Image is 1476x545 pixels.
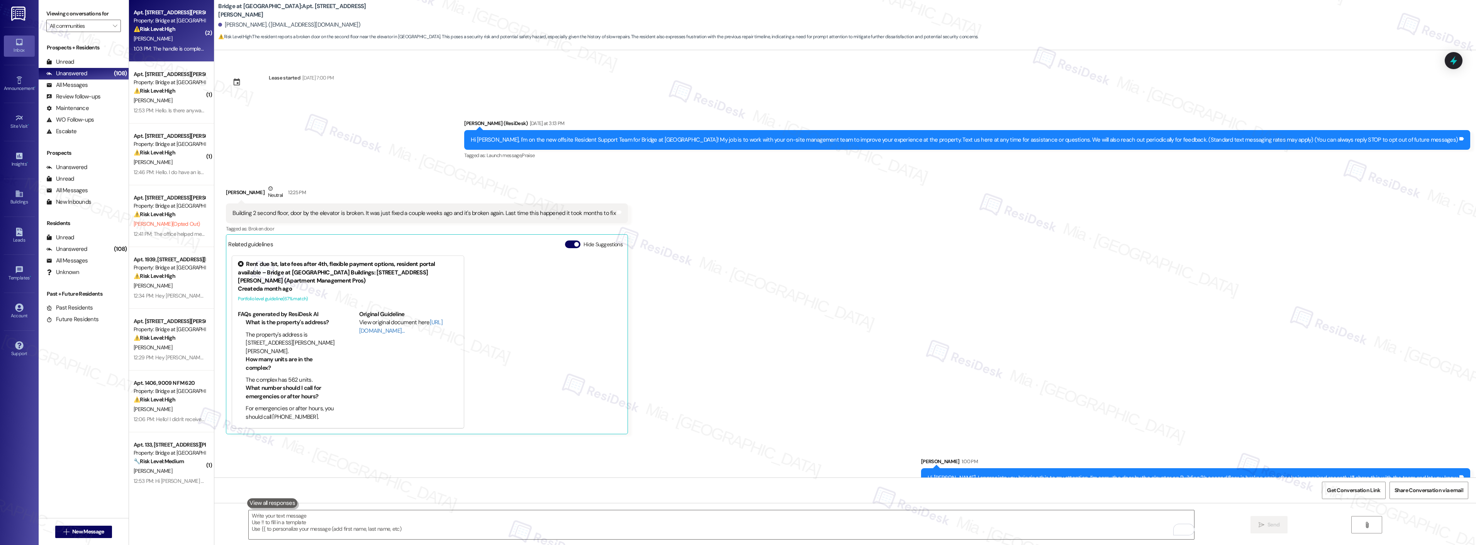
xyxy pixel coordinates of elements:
b: Bridge at [GEOGRAPHIC_DATA]: Apt. [STREET_ADDRESS][PERSON_NAME] [218,2,373,19]
div: [DATE] at 3:13 PM [528,119,565,127]
a: Templates • [4,263,35,284]
span: [PERSON_NAME] (Opted Out) [134,220,200,227]
span: Send [1267,521,1279,529]
img: ResiDesk Logo [11,7,27,21]
div: Property: Bridge at [GEOGRAPHIC_DATA] [134,17,205,25]
div: [PERSON_NAME] [921,457,1470,468]
span: [PERSON_NAME] [134,282,172,289]
div: Property: Bridge at [GEOGRAPHIC_DATA][PERSON_NAME] [134,325,205,333]
div: 1:00 PM [960,457,978,465]
i:  [63,529,69,535]
div: Tagged as: [464,150,1470,161]
i:  [113,23,117,29]
div: Created a month ago [238,285,458,293]
strong: 🔧 Risk Level: Medium [134,458,184,465]
div: All Messages [46,81,88,89]
strong: ⚠️ Risk Level: High [134,211,175,218]
div: Portfolio level guideline ( 67 % match) [238,295,458,303]
div: Unread [46,58,74,66]
div: Unanswered [46,69,87,78]
div: Apt. [STREET_ADDRESS][PERSON_NAME] [134,194,205,202]
a: [URL][DOMAIN_NAME]… [359,318,443,334]
div: Apt. 133, [STREET_ADDRESS][PERSON_NAME] [134,441,205,449]
a: Site Visit • [4,112,35,132]
div: Maintenance [46,104,89,112]
span: [PERSON_NAME] [134,344,172,351]
strong: ⚠️ Risk Level: High [134,272,175,279]
div: Past + Future Residents [39,290,129,298]
div: Building 2 second floor, door by the elevator is broken. It was just fixed a couple weeks ago and... [232,209,616,217]
span: : The resident reports a broken door on the second floor near the elevator in [GEOGRAPHIC_DATA]. ... [218,33,978,41]
span: New Message [72,528,104,536]
div: 12:41 PM: The office helped me last week to get my packages but they are only available to pick t... [134,230,543,237]
a: Buildings [4,187,35,208]
div: Unread [46,234,74,242]
b: Original Guideline [359,310,405,318]
span: Share Conversation via email [1395,486,1463,494]
div: Hi [PERSON_NAME], I'm on the new offsite Resident Support Team for Bridge at [GEOGRAPHIC_DATA]! M... [471,136,1458,144]
div: Escalate [46,127,76,135]
strong: ⚠️ Risk Level: High [134,149,175,156]
div: Prospects [39,149,129,157]
button: Get Conversation Link [1322,482,1385,499]
div: All Messages [46,257,88,265]
div: Property: Bridge at [GEOGRAPHIC_DATA][PERSON_NAME] [134,449,205,457]
div: Lease started [269,74,300,82]
div: Apt. [STREET_ADDRESS][PERSON_NAME] [134,8,205,17]
div: 12:25 PM [286,188,306,196]
span: • [27,160,28,166]
div: 12:46 PM: Hello. I do have an issue with my AC [134,169,236,176]
div: (108) [112,243,129,255]
div: (108) [112,68,129,80]
li: What number should I call for emergencies or after hours? [246,384,337,401]
div: Unknown [46,268,79,276]
a: Support [4,339,35,360]
div: Apt. 1406, 9009 N FM 620 [134,379,205,387]
a: Account [4,301,35,322]
span: • [28,122,29,128]
strong: ⚠️ Risk Level: High [134,334,175,341]
div: Tagged as: [226,223,628,234]
button: New Message [55,526,112,538]
i:  [1364,522,1370,528]
span: Get Conversation Link [1327,486,1380,494]
div: [DATE] 7:00 PM [300,74,334,82]
div: [PERSON_NAME] [226,184,628,203]
div: All Messages [46,186,88,195]
div: Property: Bridge at [GEOGRAPHIC_DATA] [134,387,205,395]
strong: ⚠️ Risk Level: High [134,25,175,32]
button: Send [1250,516,1288,533]
div: Hi [PERSON_NAME], I appreciate you bringing this to my attention. I’m sorry the door by the eleva... [928,474,1458,482]
li: The property's address is [STREET_ADDRESS][PERSON_NAME][PERSON_NAME]. [246,331,337,355]
div: 12:53 PM: Hello. Is there anyway you can help with fixing the lights in building 14? And my garag... [134,107,360,114]
div: View original document here [359,318,458,335]
div: WO Follow-ups [46,116,94,124]
i:  [1259,522,1264,528]
span: Launch message , [487,152,522,159]
div: 12:29 PM: Hey [PERSON_NAME]! I actually DO have an ongoing issue I wanted to follow with you abou... [134,354,627,361]
li: The complex has 562 units. [246,376,337,384]
li: What is the property's address? [246,318,337,327]
div: Property: Bridge at [GEOGRAPHIC_DATA][PERSON_NAME] [134,202,205,210]
div: Residents [39,219,129,227]
label: Viewing conversations for [46,8,121,20]
div: Neutral [266,184,284,201]
div: [PERSON_NAME] (ResiDesk) [464,119,1470,130]
div: Unanswered [46,245,87,253]
a: Inbox [4,36,35,56]
div: Property: Bridge at [GEOGRAPHIC_DATA][PERSON_NAME] [134,78,205,86]
a: Insights • [4,149,35,170]
a: Leads [4,225,35,246]
div: Related guidelines [228,240,273,252]
div: Future Residents [46,315,98,323]
li: For emergencies or after hours, you should call [PHONE_NUMBER]. [246,405,337,421]
div: Rent due 1st, late fees after 4th, flexible payment options, resident portal available – Bridge a... [238,260,458,285]
button: Share Conversation via email [1389,482,1468,499]
li: How many units are in the complex? [246,355,337,372]
label: Hide Suggestions [584,240,623,249]
div: Property: Bridge at [GEOGRAPHIC_DATA][PERSON_NAME] [134,264,205,272]
div: New Inbounds [46,198,91,206]
span: [PERSON_NAME] [134,406,172,413]
strong: ⚠️ Risk Level: High [134,87,175,94]
div: 12:06 PM: Hello! I didn't receive any rod like always. I don't want you guys asking me for rent m... [134,416,352,423]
